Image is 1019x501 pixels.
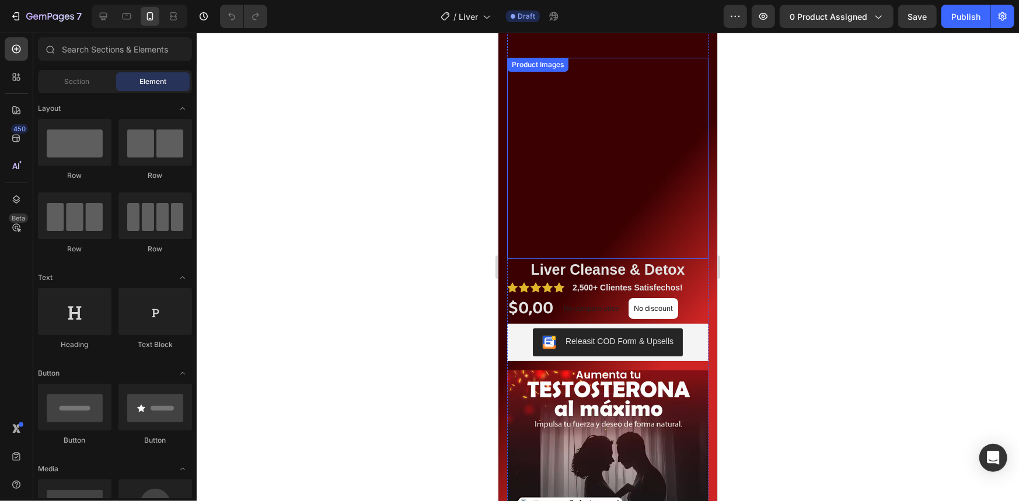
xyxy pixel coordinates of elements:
span: Save [908,12,927,22]
span: / [453,10,456,23]
input: Search Sections & Elements [38,37,192,61]
div: Heading [38,339,111,350]
span: Section [65,76,90,87]
button: Save [898,5,937,28]
span: Toggle open [173,99,192,118]
span: Button [38,368,60,379]
div: Undo/Redo [220,5,267,28]
div: Beta [9,213,28,223]
div: Row [118,244,192,254]
span: Media [38,464,58,474]
iframe: Design area [498,33,717,501]
div: Open Intercom Messenger [979,444,1007,472]
span: Draft [518,11,535,22]
div: Row [38,244,111,254]
div: Text Block [118,339,192,350]
div: Button [38,435,111,446]
span: Toggle open [173,460,192,478]
button: 7 [5,5,87,28]
div: Button [118,435,192,446]
p: 7 [76,9,82,23]
span: Layout [38,103,61,114]
div: Publish [951,10,980,23]
button: 0 product assigned [780,5,894,28]
span: 0 product assigned [790,10,867,23]
div: Row [118,170,192,181]
span: Toggle open [173,268,192,287]
span: Toggle open [173,364,192,383]
span: Liver [459,10,478,23]
span: Element [139,76,166,87]
div: Row [38,170,111,181]
div: 450 [11,124,28,134]
span: Text [38,272,53,283]
button: Publish [941,5,990,28]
